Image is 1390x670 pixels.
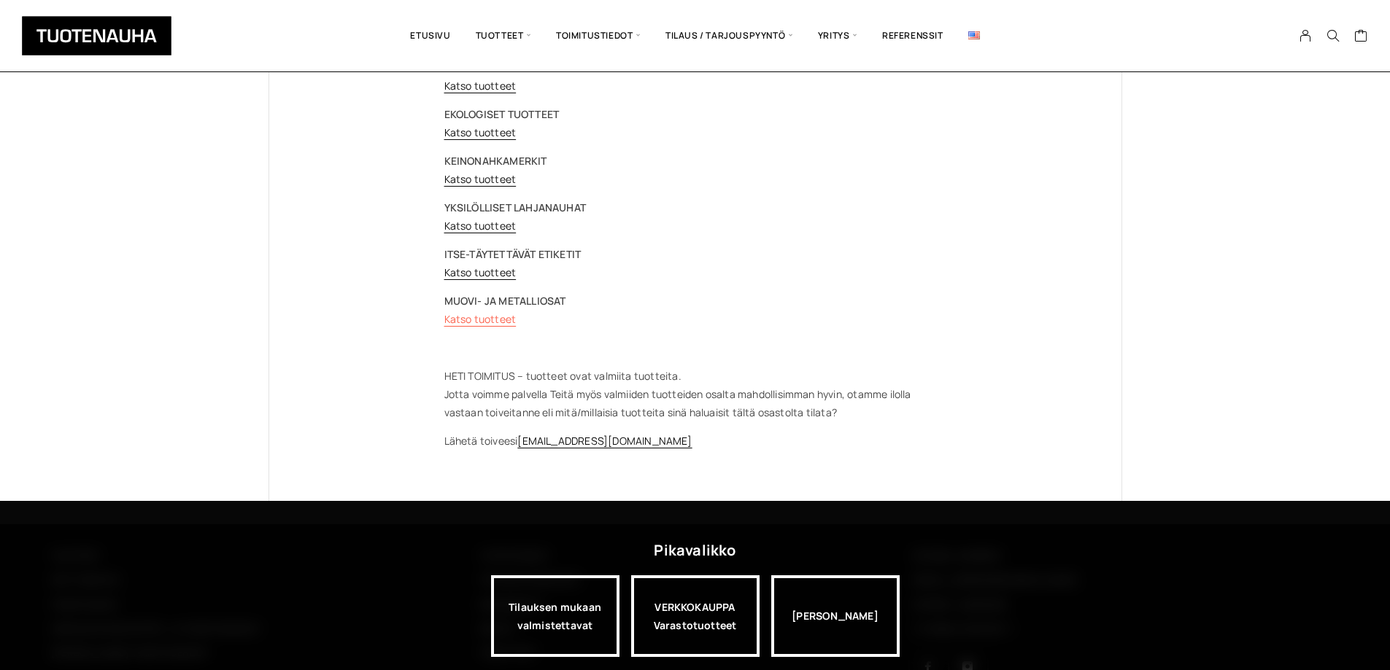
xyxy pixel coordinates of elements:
[444,125,517,139] a: Katso tuotteet
[444,312,517,326] a: Katso tuotteet
[444,200,587,214] strong: YKSILÖLLISET LAHJANAUHAT
[1291,29,1320,42] a: My Account
[444,172,517,186] a: Katso tuotteet
[1319,29,1347,42] button: Search
[444,61,571,74] strong: SUOMENLIPPU TUOTTEET
[444,367,946,421] p: HETI TOIMITUS – tuotteet ovat valmiita tuotteita. Jotta voimme palvella Teitä myös valmiiden tuot...
[444,154,547,168] strong: KEINONAHKAMERKIT
[771,575,900,657] div: [PERSON_NAME]
[444,265,517,279] a: Katso tuotteet
[631,575,760,657] a: VERKKOKAUPPAVarastotuotteet
[22,16,171,55] img: Tuotenauha Oy
[968,31,980,39] img: English
[444,247,582,261] strong: ITSE-TÄYTETTÄVÄT ETIKETIT
[463,11,544,61] span: Tuotteet
[631,575,760,657] div: VERKKOKAUPPA Varastotuotteet
[444,79,517,93] a: Katso tuotteet
[491,575,619,657] a: Tilauksen mukaan valmistettavat
[444,294,566,308] strong: MUOVI- JA METALLIOSAT
[398,11,463,61] a: Etusivu
[517,434,692,448] a: [EMAIL_ADDRESS][DOMAIN_NAME]
[444,219,517,233] a: Katso tuotteet
[806,11,870,61] span: Yritys
[1354,28,1368,46] a: Cart
[654,537,735,564] div: Pikavalikko
[653,11,806,61] span: Tilaus / Tarjouspyyntö
[444,432,946,450] p: Lähetä toiveesi
[870,11,956,61] a: Referenssit
[444,107,560,121] strong: EKOLOGISET TUOTTEET
[544,11,653,61] span: Toimitustiedot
